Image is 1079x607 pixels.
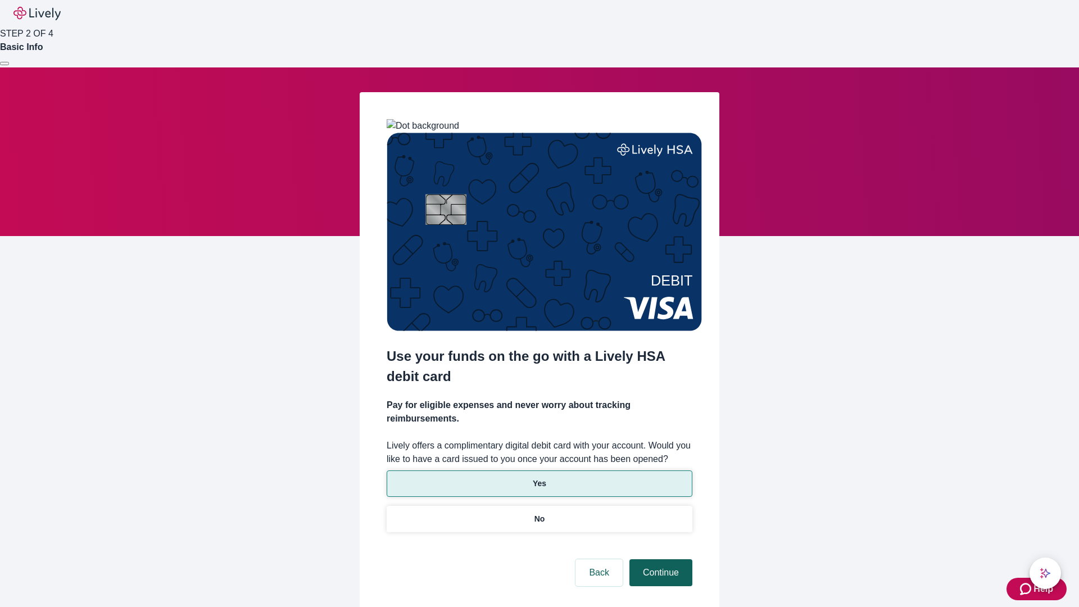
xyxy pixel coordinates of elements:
button: No [387,506,692,532]
p: No [534,513,545,525]
label: Lively offers a complimentary digital debit card with your account. Would you like to have a card... [387,439,692,466]
button: Zendesk support iconHelp [1007,578,1067,600]
img: Lively [13,7,61,20]
p: Yes [533,478,546,490]
button: chat [1030,558,1061,589]
button: Yes [387,470,692,497]
img: Debit card [387,133,702,331]
h2: Use your funds on the go with a Lively HSA debit card [387,346,692,387]
span: Help [1033,582,1053,596]
button: Continue [629,559,692,586]
h4: Pay for eligible expenses and never worry about tracking reimbursements. [387,398,692,425]
button: Back [575,559,623,586]
svg: Lively AI Assistant [1040,568,1051,579]
img: Dot background [387,119,459,133]
svg: Zendesk support icon [1020,582,1033,596]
